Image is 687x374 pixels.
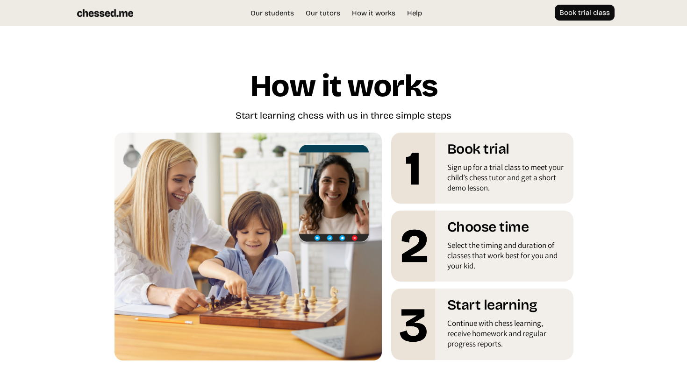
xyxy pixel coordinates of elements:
h1: Choose time [447,219,566,240]
h1: How it works [250,70,438,110]
h1: Book trial [447,141,566,162]
div: Select the timing and duration of classes that work best for you and your kid. [447,240,566,275]
div: Start learning chess with us in three simple steps [236,110,451,123]
div: Continue with chess learning, receive homework and regular progress reports. [447,318,566,353]
a: How it works [347,8,400,18]
div: Sign up for a trial class to meet your child’s chess tutor and get a short demo lesson. [447,162,566,198]
a: Help [402,8,427,18]
a: Our students [246,8,299,18]
a: Book trial class [555,5,615,21]
h1: Start learning [447,296,566,318]
a: Our tutors [301,8,345,18]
